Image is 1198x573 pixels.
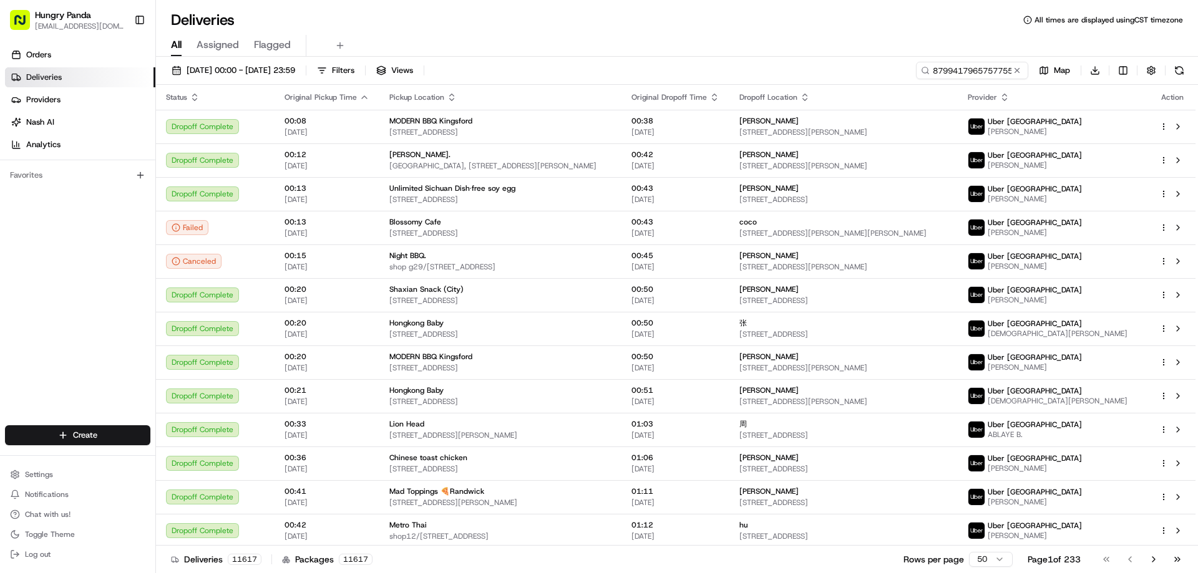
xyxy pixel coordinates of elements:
button: [DATE] 00:00 - [DATE] 23:59 [166,62,301,79]
button: Notifications [5,486,150,503]
span: All [171,37,182,52]
button: Views [371,62,419,79]
button: Create [5,425,150,445]
span: Hongkong Baby [389,385,444,395]
span: Deliveries [26,72,62,83]
span: Night BBQ. [389,251,426,261]
a: Deliveries [5,67,155,87]
button: Settings [5,466,150,483]
button: Map [1033,62,1076,79]
span: [PERSON_NAME] [988,160,1082,170]
span: 00:50 [631,284,719,294]
span: Uber [GEOGRAPHIC_DATA] [988,352,1082,362]
span: Map [1054,65,1070,76]
span: Filters [332,65,354,76]
span: [DATE] [631,228,719,238]
span: Uber [GEOGRAPHIC_DATA] [988,117,1082,127]
img: uber-new-logo.jpeg [968,522,985,539]
span: hu [739,520,748,530]
span: [PERSON_NAME] [988,362,1082,372]
button: [EMAIL_ADDRESS][DOMAIN_NAME] [35,21,124,31]
span: [STREET_ADDRESS] [389,296,611,306]
span: [PERSON_NAME] [988,228,1082,238]
span: 01:12 [631,520,719,530]
span: [DATE] [285,430,369,440]
span: All times are displayed using CST timezone [1035,15,1183,25]
span: [DATE] [285,262,369,272]
span: [DEMOGRAPHIC_DATA][PERSON_NAME] [988,329,1127,339]
span: [STREET_ADDRESS] [389,464,611,474]
div: Favorites [5,165,150,185]
img: uber-new-logo.jpeg [968,186,985,202]
a: Providers [5,90,155,110]
span: [DATE] [285,127,369,137]
img: uber-new-logo.jpeg [968,320,985,337]
span: [STREET_ADDRESS] [389,195,611,205]
span: [STREET_ADDRESS][PERSON_NAME] [739,262,948,272]
span: [DATE] [285,195,369,205]
span: 00:20 [285,318,369,328]
span: [PERSON_NAME]. [389,150,450,160]
span: Chinese toast chicken [389,453,467,463]
span: [DATE] [285,329,369,339]
span: Uber [GEOGRAPHIC_DATA] [988,420,1082,430]
img: uber-new-logo.jpeg [968,219,985,236]
span: [PERSON_NAME] [988,463,1082,473]
span: shop12/[STREET_ADDRESS] [389,531,611,541]
span: [DATE] [631,195,719,205]
span: [DATE] [631,262,719,272]
span: Nash AI [26,117,54,128]
button: Failed [166,220,208,235]
span: Uber [GEOGRAPHIC_DATA] [988,218,1082,228]
span: 00:12 [285,150,369,160]
button: Hungry Panda [35,9,91,21]
img: uber-new-logo.jpeg [968,388,985,404]
span: 00:41 [285,486,369,496]
span: Uber [GEOGRAPHIC_DATA] [988,251,1082,261]
span: [PERSON_NAME] [739,284,799,294]
span: [DATE] [631,430,719,440]
button: Toggle Theme [5,526,150,543]
span: [STREET_ADDRESS] [389,127,611,137]
span: [DATE] [631,329,719,339]
img: uber-new-logo.jpeg [968,152,985,168]
span: coco [739,217,757,227]
span: [STREET_ADDRESS] [739,464,948,474]
span: Create [73,430,97,441]
span: [PERSON_NAME] [739,251,799,261]
span: [STREET_ADDRESS][PERSON_NAME] [739,127,948,137]
span: 张 [739,318,747,328]
span: Log out [25,549,51,559]
div: Page 1 of 233 [1028,553,1081,566]
span: Provider [968,92,997,102]
span: 00:51 [631,385,719,395]
span: [DATE] [285,464,369,474]
span: [DATE] [631,161,719,171]
span: [DATE] 00:00 - [DATE] 23:59 [187,65,295,76]
span: 00:50 [631,352,719,362]
span: 00:38 [631,116,719,126]
span: Hongkong Baby [389,318,444,328]
span: 00:20 [285,284,369,294]
span: [DATE] [285,397,369,407]
span: [DATE] [631,296,719,306]
span: Lion Head [389,419,424,429]
span: Unlimited Sichuan Dish·free soy egg [389,183,515,193]
span: Uber [GEOGRAPHIC_DATA] [988,150,1082,160]
span: [PERSON_NAME] [988,127,1082,137]
span: [DATE] [285,228,369,238]
div: 11617 [339,554,373,565]
span: [PERSON_NAME] [739,486,799,496]
span: 00:20 [285,352,369,362]
span: [DATE] [631,464,719,474]
span: 00:42 [631,150,719,160]
button: Refresh [1171,62,1188,79]
a: Analytics [5,135,155,155]
img: uber-new-logo.jpeg [968,489,985,505]
span: [PERSON_NAME] [988,194,1082,204]
span: [GEOGRAPHIC_DATA], [STREET_ADDRESS][PERSON_NAME] [389,161,611,171]
h1: Deliveries [171,10,235,30]
img: uber-new-logo.jpeg [968,118,985,135]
